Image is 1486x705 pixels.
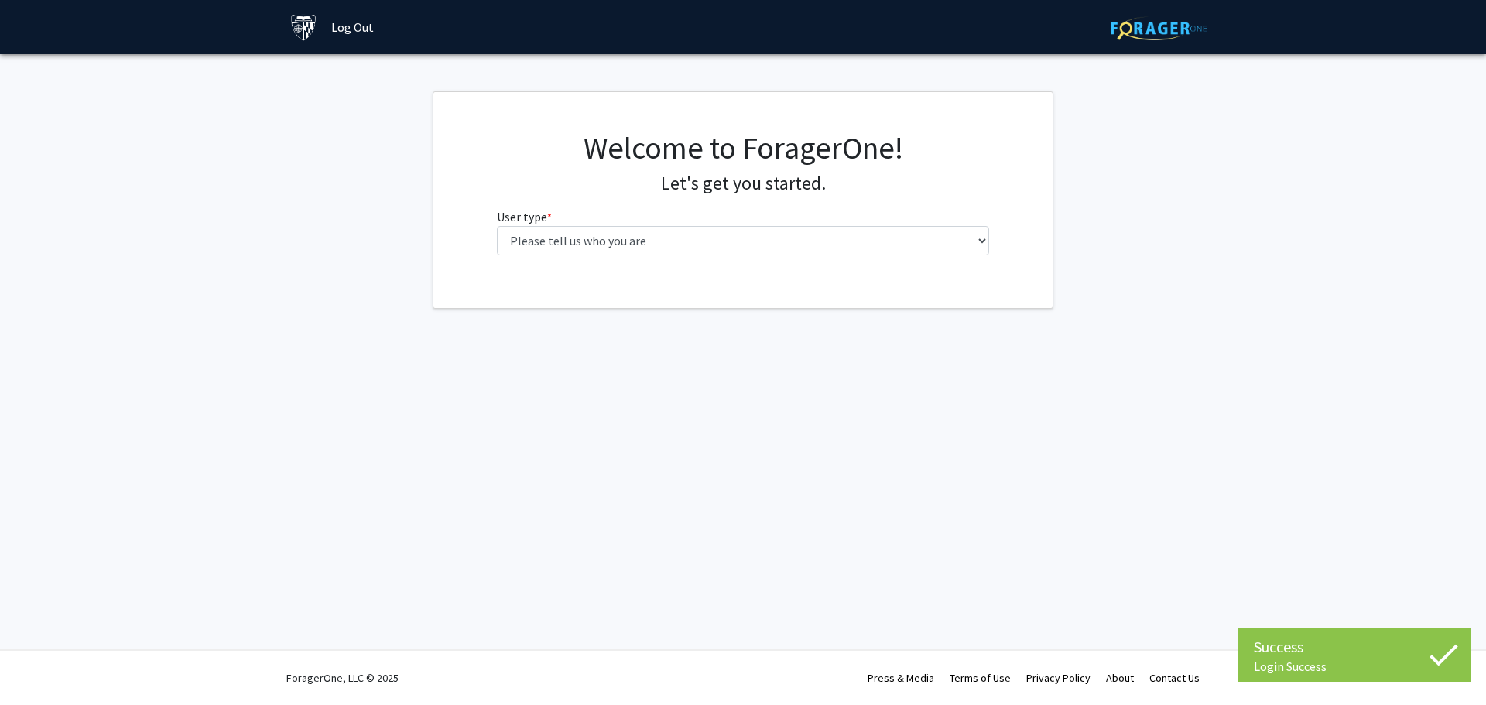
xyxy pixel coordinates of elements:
div: Success [1254,635,1455,659]
a: Terms of Use [950,671,1011,685]
div: Login Success [1254,659,1455,674]
h4: Let's get you started. [497,173,990,195]
img: Johns Hopkins University Logo [290,14,317,41]
a: About [1106,671,1134,685]
h1: Welcome to ForagerOne! [497,129,990,166]
a: Privacy Policy [1026,671,1091,685]
a: Press & Media [868,671,934,685]
img: ForagerOne Logo [1111,16,1207,40]
a: Contact Us [1149,671,1200,685]
label: User type [497,207,552,226]
div: ForagerOne, LLC © 2025 [286,651,399,705]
